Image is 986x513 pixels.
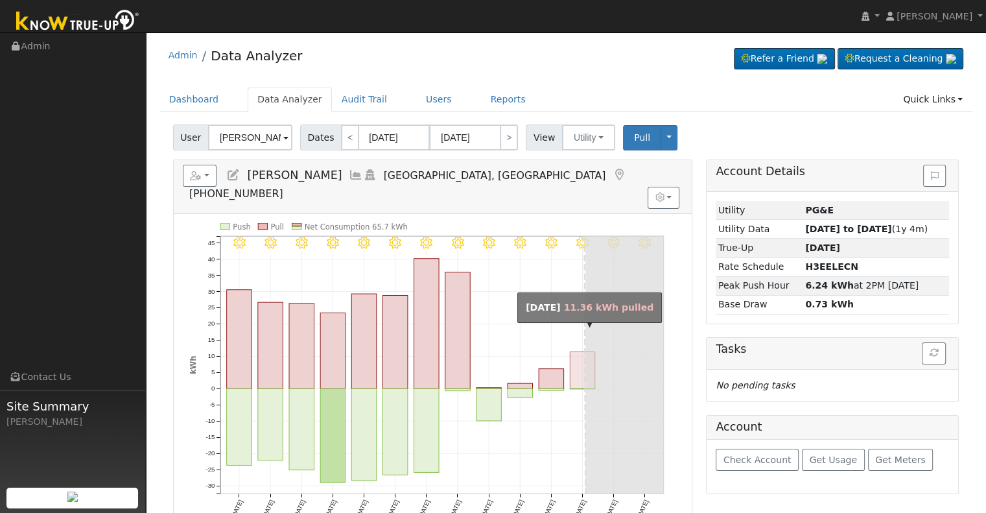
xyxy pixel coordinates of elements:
rect: onclick="" [508,383,533,388]
i: 8/13 - Clear [296,237,308,249]
strong: ID: 16599058, authorized: 04/25/25 [805,205,834,215]
span: Get Meters [875,455,926,465]
rect: onclick="" [258,302,283,388]
h5: Account Details [716,165,949,178]
i: 8/19 - Clear [483,237,495,249]
text: 40 [207,255,215,262]
td: at 2PM [DATE] [803,276,950,295]
span: [GEOGRAPHIC_DATA], [GEOGRAPHIC_DATA] [384,169,606,182]
text: -30 [205,482,215,489]
div: [PERSON_NAME] [6,415,139,429]
i: 8/21 - Clear [545,237,558,249]
i: 8/16 - Clear [389,237,401,249]
text: 35 [207,271,215,278]
a: Refer a Friend [734,48,835,70]
rect: onclick="" [570,388,595,389]
span: (1y 4m) [805,224,928,234]
a: Users [416,88,462,112]
text: 25 [207,304,215,311]
rect: onclick="" [414,388,439,472]
text: -5 [209,401,215,408]
img: retrieve [946,54,956,64]
text: 30 [207,287,215,294]
rect: onclick="" [351,294,377,388]
td: True-Up [716,239,803,257]
a: Request a Cleaning [838,48,963,70]
text: 5 [211,368,215,376]
strong: Q [805,261,858,272]
button: Pull [623,125,661,150]
rect: onclick="" [539,369,564,389]
text: 15 [207,336,215,343]
text: -15 [205,433,215,440]
i: 8/17 - Clear [420,237,432,249]
img: retrieve [67,492,78,502]
button: Get Meters [868,449,933,471]
i: 8/22 - Clear [576,237,589,249]
button: Get Usage [802,449,865,471]
span: [PERSON_NAME] [247,169,342,182]
span: View [526,125,563,150]
strong: 6.24 kWh [805,280,854,291]
i: 8/20 - Clear [514,237,526,249]
span: User [173,125,209,150]
strong: [DATE] to [DATE] [805,224,891,234]
text: 45 [207,239,215,246]
h5: Account [716,420,762,433]
h5: Tasks [716,342,949,356]
strong: [DATE] [805,243,840,253]
img: Know True-Up [10,7,146,36]
rect: onclick="" [289,388,314,470]
text: Pull [270,222,284,231]
rect: onclick="" [445,388,471,390]
a: < [341,125,359,150]
a: > [500,125,518,150]
rect: onclick="" [351,388,377,481]
i: 8/14 - Clear [327,237,339,249]
span: [PHONE_NUMBER] [189,187,283,200]
td: Utility [716,201,803,220]
i: 8/11 - Clear [233,237,245,249]
rect: onclick="" [320,388,346,483]
rect: onclick="" [570,352,595,388]
text: -20 [205,449,215,457]
a: Reports [481,88,535,112]
button: Refresh [922,342,946,364]
rect: onclick="" [382,295,408,388]
span: [PERSON_NAME] [897,11,972,21]
text: -10 [205,417,215,424]
button: Issue History [923,165,946,187]
td: Utility Data [716,220,803,239]
rect: onclick="" [289,304,314,388]
text: 20 [207,320,215,327]
text: 0 [211,385,215,392]
a: Map [612,169,626,182]
a: Login As (last Never) [363,169,377,182]
text: Push [233,222,251,231]
text: Net Consumption 65.7 kWh [304,222,407,231]
button: Check Account [716,449,799,471]
a: Quick Links [893,88,972,112]
text: -25 [205,466,215,473]
img: retrieve [817,54,827,64]
a: Data Analyzer [211,48,302,64]
rect: onclick="" [320,313,346,388]
span: Dates [300,125,342,150]
a: Dashboard [159,88,229,112]
span: Site Summary [6,398,139,415]
td: Peak Push Hour [716,276,803,295]
button: Utility [562,125,615,150]
rect: onclick="" [226,388,252,465]
rect: onclick="" [382,388,408,475]
a: Edit User (29116) [226,169,241,182]
input: Select a User [208,125,292,150]
i: 8/15 - Clear [358,237,370,249]
i: 8/12 - Clear [264,237,276,249]
rect: onclick="" [445,272,471,389]
span: Check Account [723,455,792,465]
a: Data Analyzer [248,88,332,112]
rect: onclick="" [258,388,283,460]
rect: onclick="" [226,290,252,389]
strong: 0.73 kWh [805,299,854,309]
